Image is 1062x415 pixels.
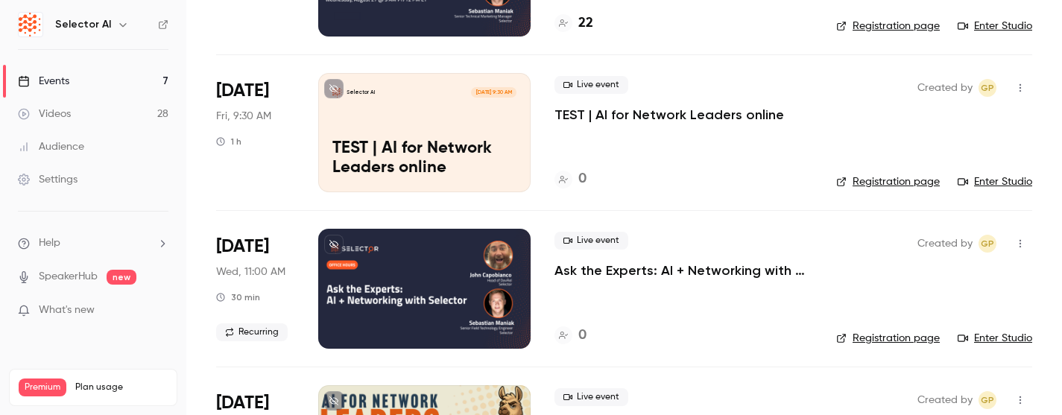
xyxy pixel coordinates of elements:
[917,79,973,97] span: Created by
[981,235,994,253] span: GP
[554,388,628,406] span: Live event
[39,269,98,285] a: SpeakerHub
[578,13,593,34] h4: 22
[836,19,940,34] a: Registration page
[554,106,784,124] a: TEST | AI for Network Leaders online
[958,174,1032,189] a: Enter Studio
[554,262,812,279] a: Ask the Experts: AI + Networking with Selector
[18,172,78,187] div: Settings
[75,381,168,393] span: Plan usage
[216,136,241,148] div: 1 h
[216,109,271,124] span: Fri, 9:30 AM
[39,302,95,318] span: What's new
[979,235,996,253] span: Gianna Papagni
[19,13,42,37] img: Selector AI
[332,139,516,178] p: TEST | AI for Network Leaders online
[216,291,260,303] div: 30 min
[216,391,269,415] span: [DATE]
[18,139,84,154] div: Audience
[107,270,136,285] span: new
[18,235,168,251] li: help-dropdown-opener
[836,174,940,189] a: Registration page
[979,391,996,409] span: Gianna Papagni
[18,107,71,121] div: Videos
[917,235,973,253] span: Created by
[55,17,111,32] h6: Selector AI
[578,326,587,346] h4: 0
[554,232,628,250] span: Live event
[19,378,66,396] span: Premium
[18,74,69,89] div: Events
[554,169,587,189] a: 0
[554,326,587,346] a: 0
[917,391,973,409] span: Created by
[958,331,1032,346] a: Enter Studio
[836,331,940,346] a: Registration page
[471,87,516,98] span: [DATE] 9:30 AM
[981,79,994,97] span: GP
[578,169,587,189] h4: 0
[554,76,628,94] span: Live event
[39,235,60,251] span: Help
[216,73,294,192] div: Sep 12 Fri, 9:30 AM (America/Chicago)
[216,229,294,348] div: Sep 17 Wed, 12:00 PM (America/New York)
[554,13,593,34] a: 22
[151,304,168,317] iframe: Noticeable Trigger
[216,79,269,103] span: [DATE]
[979,79,996,97] span: Gianna Papagni
[318,73,531,192] a: TEST | AI for Network Leaders onlineSelector AI[DATE] 9:30 AMTEST | AI for Network Leaders online
[216,235,269,259] span: [DATE]
[981,391,994,409] span: GP
[347,89,375,96] p: Selector AI
[216,264,285,279] span: Wed, 11:00 AM
[216,323,288,341] span: Recurring
[958,19,1032,34] a: Enter Studio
